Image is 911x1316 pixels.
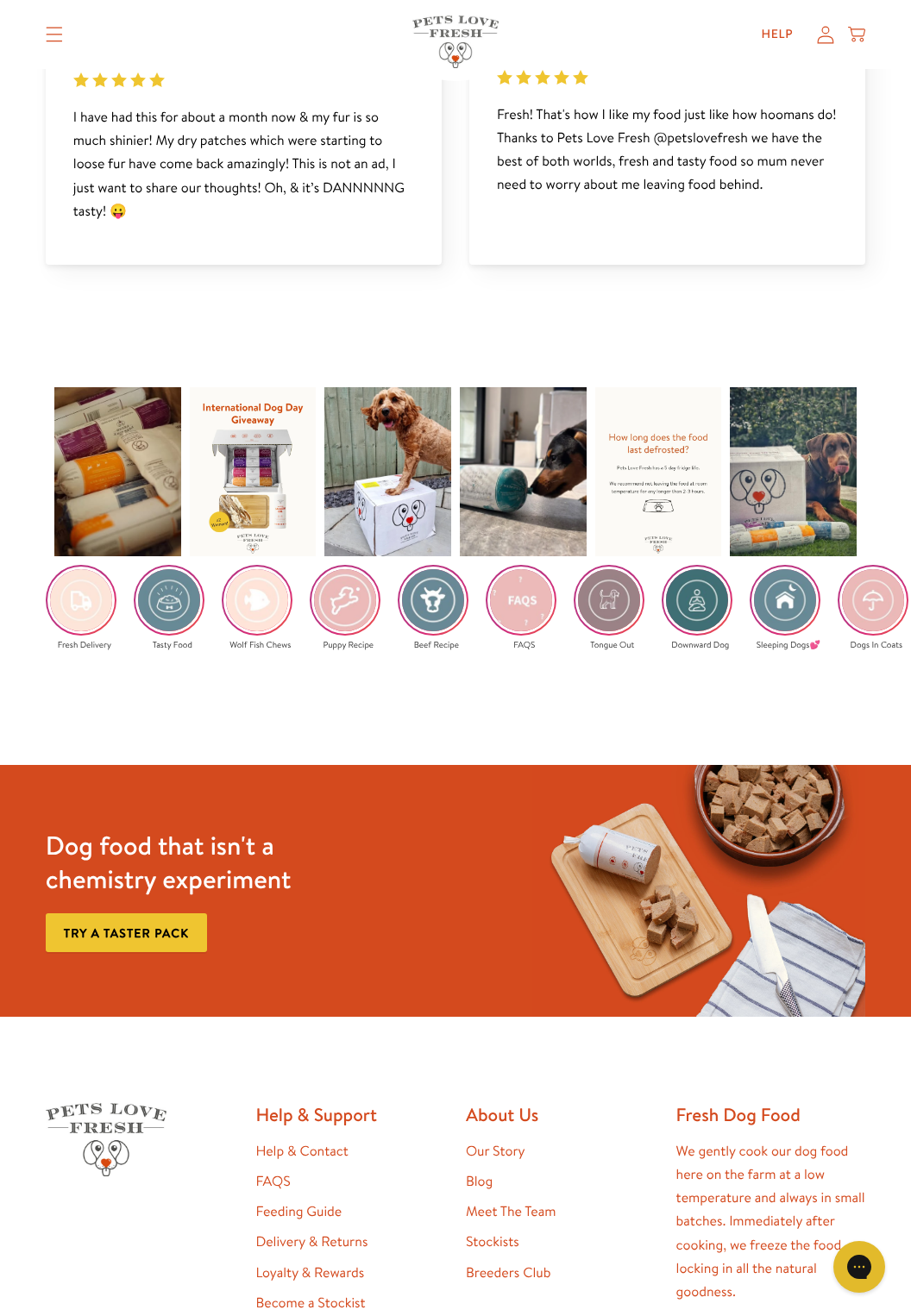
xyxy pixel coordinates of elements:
[487,567,555,634] img: 51479_2512492527185327460-4t.jpg
[135,567,203,634] img: 821988_4635509096548387497-4t.jpg
[255,1103,445,1126] h2: Help & Support
[575,567,643,634] img: 0015_965318731686421580-4t.jpg
[47,567,115,634] img: 93167_7627828820727650526-4t.jpg
[676,1103,866,1126] h2: Fresh Dog Food
[466,1202,556,1221] a: Meet The Team
[46,1103,166,1176] img: Pets Love Fresh
[255,1263,364,1282] a: Loyalty & Rewards
[825,1235,894,1299] iframe: Gorgias live chat messenger
[751,567,819,634] img: 2475_1013201103904099664-4t.jpg
[32,13,77,56] summary: Translation missing: en.sections.header.menu
[663,567,731,634] img: 4034_6084782512731327967-4t.jpg
[46,829,380,896] h3: Dog food that isn't a chemistry experiment
[851,639,902,651] strong: Dogs In Coats
[58,639,111,651] strong: Fresh Delivery
[414,639,459,651] strong: Beef Recipe
[466,1142,525,1161] a: Our Story
[676,1140,866,1304] p: We gently cook our dog food here on the farm at a low temperature and always in small batches. Im...
[757,639,820,651] strong: Sleeping Dogs💕
[153,639,192,651] strong: Tasty Food
[532,765,866,1017] img: Fussy
[323,639,374,651] strong: Puppy Recipe
[223,567,291,634] img: 58314_2810153398668061499-4t.jpg
[466,1172,493,1191] a: Blog
[497,103,838,197] p: Fresh! That's how I like my food just like how hoomans do! Thanks to Pets Love Fresh @petslovefre...
[839,567,907,634] img: 03310_6573765221449598147-4t.jpg
[255,1202,342,1221] a: Feeding Guide
[255,1142,348,1161] a: Help & Contact
[399,567,467,634] img: 51019_922969244171885795-4t.jpg
[466,1103,656,1126] h2: About Us
[466,1232,519,1251] a: Stockists
[671,639,729,651] strong: Downward Dog
[747,17,807,52] a: Help
[513,639,535,651] strong: FAQS
[311,567,379,634] img: 10968_5072579764926655300-4t.jpg
[590,639,634,651] strong: Tongue Out
[255,1232,368,1251] a: Delivery & Returns
[46,913,207,952] a: Try a taster pack
[255,1294,365,1313] a: Become a Stockist
[255,1172,290,1191] a: FAQS
[466,1263,550,1282] a: Breeders Club
[229,639,291,651] strong: Wolf Fish Chews
[412,16,499,68] img: Pets Love Fresh
[73,106,414,223] p: I have had this for about a month now & my fur is so much shinier! My dry patches which were star...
